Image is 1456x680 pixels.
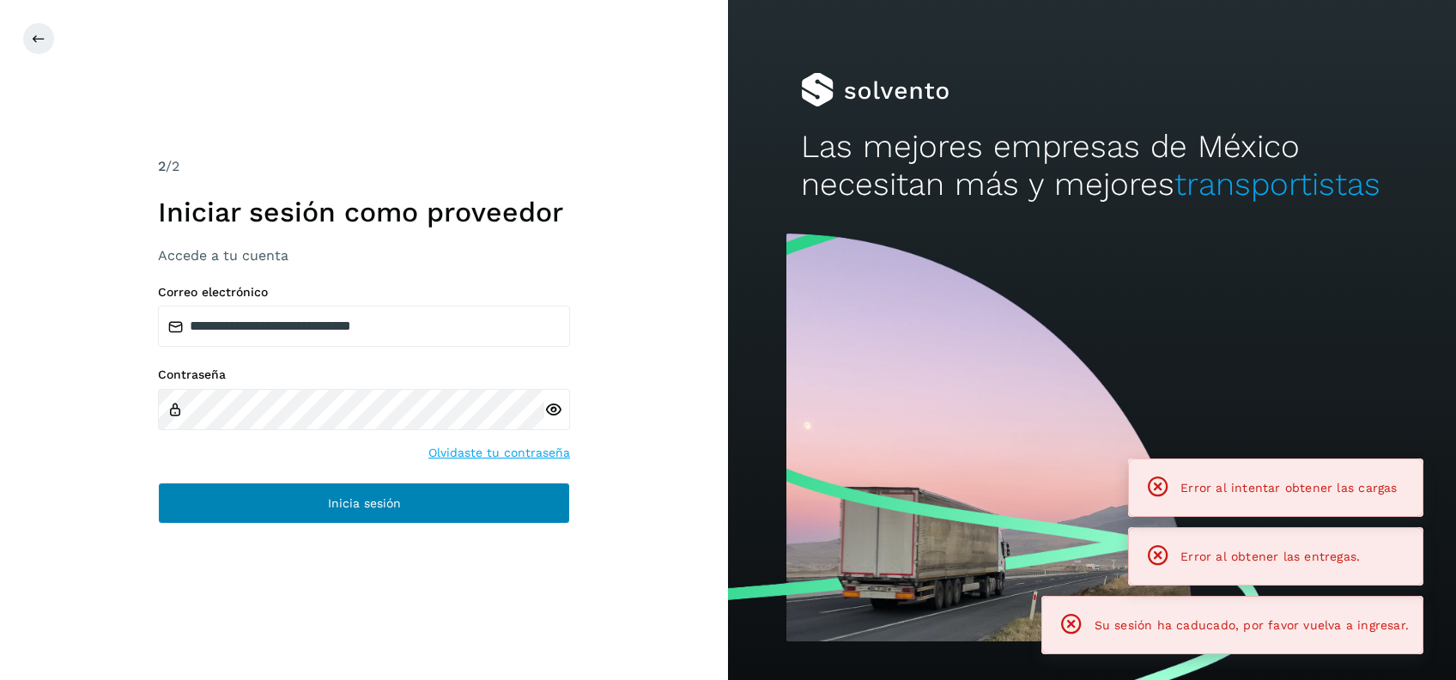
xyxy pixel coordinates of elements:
[158,483,570,524] button: Inicia sesión
[1180,549,1360,563] span: Error al obtener las entregas.
[158,367,570,382] label: Contraseña
[158,158,166,174] span: 2
[1180,481,1397,495] span: Error al intentar obtener las cargas
[158,196,570,228] h1: Iniciar sesión como proveedor
[158,247,570,264] h3: Accede a tu cuenta
[1174,166,1380,203] span: transportistas
[158,156,570,177] div: /2
[428,444,570,462] a: Olvidaste tu contraseña
[158,285,570,300] label: Correo electrónico
[1095,618,1409,632] span: Su sesión ha caducado, por favor vuelva a ingresar.
[801,128,1383,204] h2: Las mejores empresas de México necesitan más y mejores
[328,497,401,509] span: Inicia sesión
